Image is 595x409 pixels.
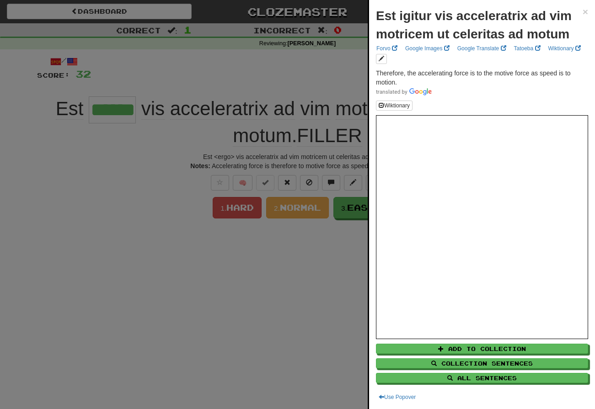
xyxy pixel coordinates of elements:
[583,6,588,17] span: ×
[376,69,571,86] span: Therefore, the accelerating force is to the motive force as speed is to motion.
[376,9,572,41] strong: Est igitur vis acceleratrix ad vim motricem ut celeritas ad motum
[402,43,452,53] a: Google Images
[376,54,387,64] button: edit links
[374,43,400,53] a: Forvo
[376,88,432,96] img: Color short
[511,43,543,53] a: Tatoeba
[376,101,413,111] button: Wiktionary
[376,344,588,354] button: Add to Collection
[376,358,588,368] button: Collection Sentences
[583,7,588,16] button: Close
[376,392,418,402] button: Use Popover
[546,43,584,53] a: Wiktionary
[376,373,588,383] button: All Sentences
[455,43,509,53] a: Google Translate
